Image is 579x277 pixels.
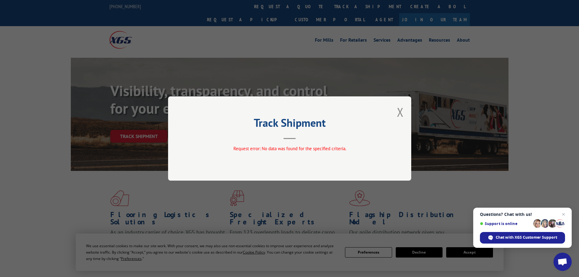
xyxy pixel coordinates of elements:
span: Request error: No data was found for the specified criteria. [233,146,346,151]
span: Chat with XGS Customer Support [480,232,565,244]
span: Questions? Chat with us! [480,212,565,217]
span: Chat with XGS Customer Support [496,235,557,240]
span: Support is online [480,221,531,226]
button: Close modal [397,104,404,120]
h2: Track Shipment [198,119,381,130]
a: Open chat [553,253,572,271]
